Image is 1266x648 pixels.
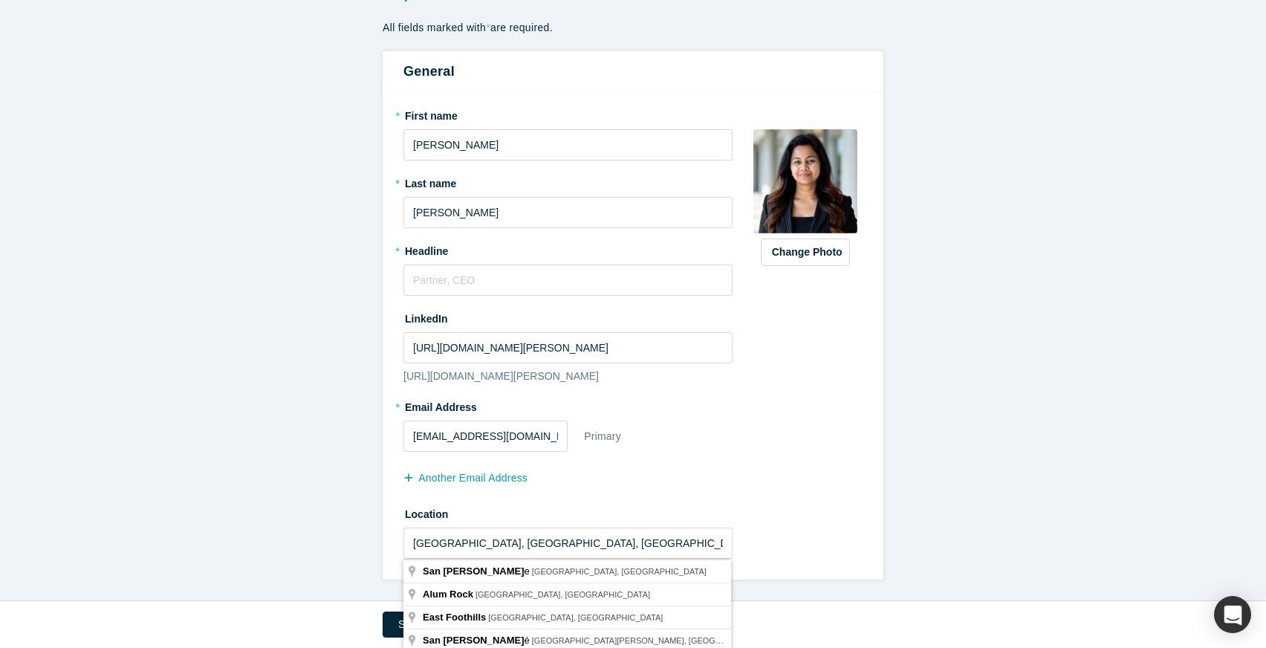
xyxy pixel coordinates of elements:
span: [GEOGRAPHIC_DATA], [GEOGRAPHIC_DATA] [488,613,663,622]
span: East Foothills [423,612,486,623]
button: Change Photo [761,239,850,266]
span: e [423,566,532,577]
label: Email Address [403,395,477,415]
label: Last name [403,171,733,192]
input: Enter a location [403,528,733,559]
label: Headline [403,239,733,259]
span: Alum Rock [423,589,473,600]
input: Partner, CEO [403,265,733,296]
button: Save & Continue [383,612,492,638]
label: LinkedIn [403,306,448,327]
span: [GEOGRAPHIC_DATA][PERSON_NAME], [GEOGRAPHIC_DATA] [532,636,774,645]
p: [URL][DOMAIN_NAME][PERSON_NAME] [403,369,733,384]
span: [GEOGRAPHIC_DATA], [GEOGRAPHIC_DATA] [475,590,650,599]
div: Primary [583,424,622,450]
span: é [423,635,532,646]
span: San [PERSON_NAME] [423,635,525,646]
label: Location [403,502,733,522]
span: San [PERSON_NAME] [423,566,525,577]
h3: General [403,62,863,82]
button: another Email Address [403,465,543,491]
img: Profile user default [753,129,857,233]
label: First name [403,103,733,124]
p: All fields marked with are required. [383,20,883,36]
span: [GEOGRAPHIC_DATA], [GEOGRAPHIC_DATA] [532,567,707,576]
